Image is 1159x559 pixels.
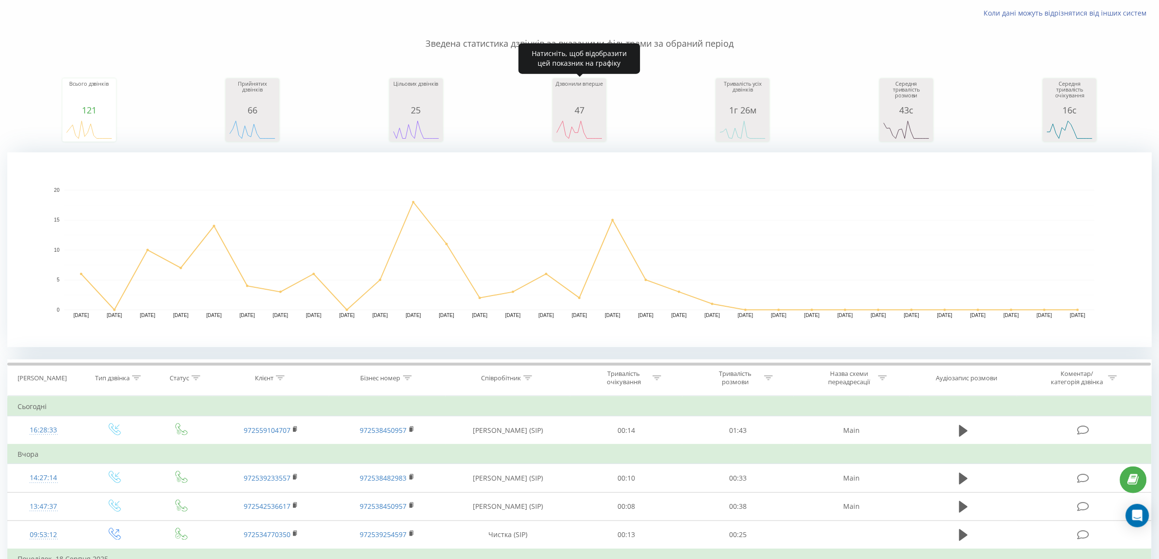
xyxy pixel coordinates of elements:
[570,521,682,549] td: 00:13
[555,105,604,115] div: 47
[1049,370,1106,386] div: Коментар/категорія дзвінка
[882,105,931,115] div: 43с
[339,313,355,318] text: [DATE]
[306,313,322,318] text: [DATE]
[984,8,1152,18] a: Коли дані можуть відрізнятися вiд інших систем
[360,530,407,539] a: 972539254597
[392,81,441,105] div: Цільових дзвінків
[1070,313,1086,318] text: [DATE]
[570,492,682,521] td: 00:08
[228,105,277,115] div: 66
[18,374,67,382] div: [PERSON_NAME]
[445,464,571,492] td: [PERSON_NAME] (SIP)
[406,313,421,318] text: [DATE]
[255,374,273,382] div: Клієнт
[57,307,59,313] text: 0
[570,464,682,492] td: 00:10
[392,115,441,144] div: A chart.
[572,313,587,318] text: [DATE]
[244,502,290,511] a: 972542536617
[244,426,290,435] a: 972559104707
[244,530,290,539] a: 972534770350
[738,313,753,318] text: [DATE]
[54,218,60,223] text: 15
[170,374,189,382] div: Статус
[794,464,910,492] td: Main
[95,374,130,382] div: Тип дзвінка
[372,313,388,318] text: [DATE]
[871,313,887,318] text: [DATE]
[173,313,189,318] text: [DATE]
[882,81,931,105] div: Середня тривалість розмови
[804,313,820,318] text: [DATE]
[206,313,222,318] text: [DATE]
[8,397,1152,416] td: Сьогодні
[555,81,604,105] div: Дзвонили вперше
[7,18,1152,50] p: Зведена статистика дзвінків за вказаними фільтрами за обраний період
[771,313,787,318] text: [DATE]
[445,416,571,445] td: [PERSON_NAME] (SIP)
[1004,313,1019,318] text: [DATE]
[481,374,521,382] div: Співробітник
[824,370,876,386] div: Назва схеми переадресації
[65,115,114,144] div: A chart.
[54,247,60,253] text: 10
[838,313,853,318] text: [DATE]
[710,370,762,386] div: Тривалість розмови
[472,313,488,318] text: [DATE]
[240,313,255,318] text: [DATE]
[605,313,620,318] text: [DATE]
[18,497,69,516] div: 13:47:37
[140,313,155,318] text: [DATE]
[539,313,554,318] text: [DATE]
[1045,105,1094,115] div: 16с
[505,313,521,318] text: [DATE]
[244,473,290,483] a: 972539233557
[1126,504,1149,527] div: Open Intercom Messenger
[794,416,910,445] td: Main
[57,278,59,283] text: 5
[555,115,604,144] svg: A chart.
[1045,115,1094,144] svg: A chart.
[904,313,920,318] text: [DATE]
[361,374,401,382] div: Бізнес номер
[54,187,60,193] text: 20
[18,468,69,487] div: 14:27:14
[682,416,794,445] td: 01:43
[74,313,89,318] text: [DATE]
[65,81,114,105] div: Всього дзвінків
[273,313,289,318] text: [DATE]
[519,43,640,74] div: Натисніть, щоб відобразити цей показник на графіку
[682,492,794,521] td: 00:38
[360,426,407,435] a: 972538450957
[937,313,953,318] text: [DATE]
[882,115,931,144] svg: A chart.
[445,492,571,521] td: [PERSON_NAME] (SIP)
[570,416,682,445] td: 00:14
[107,313,122,318] text: [DATE]
[228,81,277,105] div: Прийнятих дзвінків
[228,115,277,144] div: A chart.
[794,492,910,521] td: Main
[936,374,998,382] div: Аудіозапис розмови
[638,313,654,318] text: [DATE]
[705,313,720,318] text: [DATE]
[718,105,767,115] div: 1г 26м
[598,370,650,386] div: Тривалість очікування
[18,525,69,544] div: 09:53:12
[682,521,794,549] td: 00:25
[7,152,1152,347] svg: A chart.
[65,105,114,115] div: 121
[439,313,455,318] text: [DATE]
[8,445,1152,464] td: Вчора
[970,313,986,318] text: [DATE]
[18,421,69,440] div: 16:28:33
[445,521,571,549] td: Чистка (SIP)
[392,105,441,115] div: 25
[718,115,767,144] svg: A chart.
